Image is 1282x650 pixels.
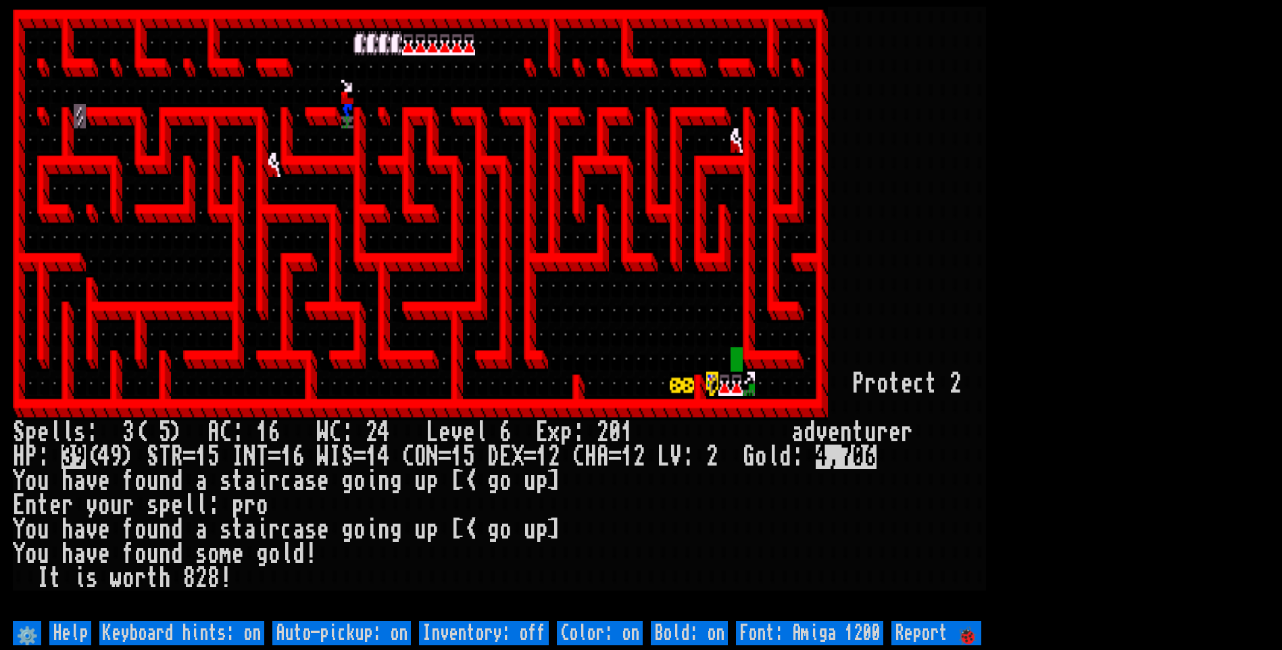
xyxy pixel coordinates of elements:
div: o [25,542,37,566]
div: G [743,445,755,469]
div: s [86,566,98,591]
div: p [536,518,548,542]
div: 6 [268,420,280,445]
div: a [791,420,804,445]
div: g [487,469,499,493]
div: 1 [621,420,633,445]
div: u [147,542,159,566]
div: g [341,469,353,493]
div: u [524,469,536,493]
mark: 0 [852,445,864,469]
div: i [366,469,378,493]
div: 1 [256,420,268,445]
div: V [670,445,682,469]
div: p [159,493,171,518]
div: v [86,518,98,542]
div: ) [171,420,183,445]
div: u [147,469,159,493]
div: H [13,445,25,469]
div: r [877,420,889,445]
div: f [122,542,134,566]
div: I [232,445,244,469]
div: g [341,518,353,542]
div: E [13,493,25,518]
div: 6 [293,445,305,469]
div: y [86,493,98,518]
div: g [390,469,402,493]
div: n [840,420,852,445]
div: u [864,420,877,445]
div: d [171,542,183,566]
div: u [414,518,426,542]
input: Keyboard hints: on [99,621,264,645]
div: T [256,445,268,469]
input: Bold: on [651,621,728,645]
input: Help [49,621,91,645]
div: l [61,420,74,445]
div: L [658,445,670,469]
div: : [207,493,220,518]
div: 2 [195,566,207,591]
div: ] [548,469,560,493]
div: a [74,469,86,493]
div: : [572,420,585,445]
div: f [122,518,134,542]
div: W [317,420,329,445]
div: I [37,566,49,591]
div: L [426,420,439,445]
div: h [61,518,74,542]
div: < [463,518,475,542]
div: o [134,542,147,566]
div: 2 [950,372,962,396]
input: Auto-pickup: on [272,621,411,645]
div: = [183,445,195,469]
div: ( [86,445,98,469]
div: : [232,420,244,445]
div: s [195,542,207,566]
div: r [61,493,74,518]
div: e [98,469,110,493]
div: n [378,469,390,493]
div: d [779,445,791,469]
div: : [86,420,98,445]
div: a [244,518,256,542]
div: d [171,518,183,542]
div: C [402,445,414,469]
div: o [499,469,512,493]
div: s [220,518,232,542]
div: i [74,566,86,591]
div: C [329,420,341,445]
div: ! [305,542,317,566]
div: l [49,420,61,445]
div: u [37,469,49,493]
div: X [512,445,524,469]
div: v [451,420,463,445]
div: 2 [633,445,645,469]
div: a [244,469,256,493]
div: r [268,469,280,493]
div: o [98,493,110,518]
div: 5 [463,445,475,469]
div: H [585,445,597,469]
div: w [110,566,122,591]
div: n [159,518,171,542]
div: = [524,445,536,469]
div: ! [220,566,232,591]
div: [ [451,518,463,542]
div: o [134,469,147,493]
div: i [366,518,378,542]
div: d [171,469,183,493]
div: C [572,445,585,469]
div: s [74,420,86,445]
input: Inventory: off [419,621,549,645]
div: : [682,445,694,469]
div: ( [134,420,147,445]
div: s [305,469,317,493]
div: E [536,420,548,445]
div: E [499,445,512,469]
div: p [426,518,439,542]
div: a [195,469,207,493]
div: i [256,469,268,493]
div: 1 [451,445,463,469]
div: r [134,566,147,591]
